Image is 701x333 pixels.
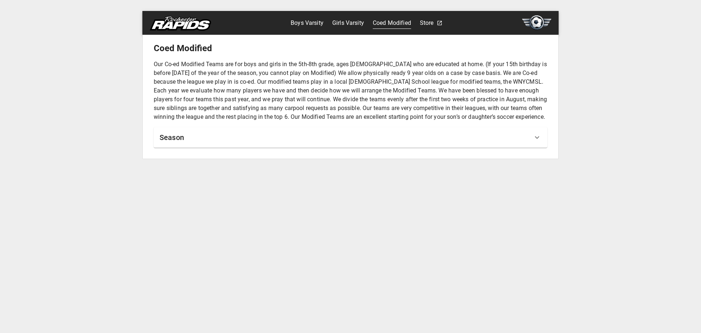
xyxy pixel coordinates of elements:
[154,127,547,148] div: Season
[420,17,434,29] a: Store
[160,132,184,143] h6: Season
[522,15,551,30] img: soccer.svg
[154,42,547,54] h5: Coed Modified
[373,17,411,29] a: Coed Modified
[291,17,323,29] a: Boys Varsity
[154,60,547,121] p: Our Co-ed Modified Teams are for boys and girls in the 5th-8th grade, ages [DEMOGRAPHIC_DATA] who...
[150,16,211,31] img: rapids.svg
[332,17,364,29] a: Girls Varsity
